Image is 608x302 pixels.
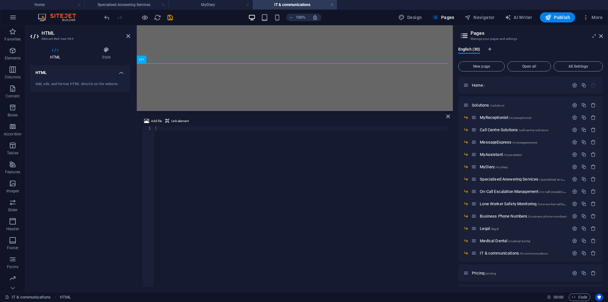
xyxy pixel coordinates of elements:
div: Remove [591,115,596,120]
div: Legal/legal [478,226,569,231]
span: English (30) [458,46,480,54]
div: IT & communications/it-communications [478,251,569,255]
span: Lone Worker Safety Monitoring [480,201,582,206]
button: New page [458,61,505,71]
span: Click to open page [480,164,508,169]
span: Link element [171,117,189,125]
i: Reload page [154,14,161,21]
span: Click to open page [480,226,498,231]
p: Content [6,94,20,99]
span: Code [572,293,587,301]
div: Remove [591,270,596,276]
div: Duplicate [581,201,586,206]
div: Duplicate [581,127,586,133]
div: Remove [591,164,596,169]
div: Settings [572,102,577,108]
div: Remove [591,139,596,145]
button: undo [103,14,111,21]
div: MessageExpress/messageexpress [478,140,569,144]
div: On-Call Escalation Management/on-call-escalation-management [478,189,569,194]
span: Click to open page [472,83,485,88]
h3: Manage your pages and settings [471,36,590,42]
div: Duplicate [581,176,586,182]
div: Duplicate [581,152,586,157]
button: Publish [540,12,575,22]
div: 1 [142,126,155,131]
span: AI Writer [505,14,532,21]
span: /pricing [485,272,496,275]
div: Settings [572,201,577,206]
div: Remove [591,238,596,243]
div: Remove [591,201,596,206]
span: 00 00 [554,293,563,301]
h4: HTML [30,65,130,77]
div: Remove [591,213,596,219]
div: Duplicate [581,270,586,276]
span: IT & communications [480,251,548,256]
span: Click to open page [480,152,522,157]
span: /lone-worker-safety-monitoring [537,202,582,206]
div: Settings [572,213,577,219]
div: Settings [572,152,577,157]
button: Open all [507,61,551,71]
div: Home/ [470,83,569,87]
span: New page [461,65,502,68]
h2: Pages [471,30,603,36]
p: Footer [7,245,18,250]
h4: Specialised Answering Services [84,1,168,8]
span: Click to open page [480,140,537,145]
span: More [583,14,603,21]
button: Link element [164,117,190,125]
button: reload [154,14,161,21]
div: Remove [591,226,596,231]
span: Pages [432,14,454,21]
span: Medical Dental [480,238,530,243]
h6: 100% [296,14,306,21]
span: / [484,84,485,87]
div: Duplicate [581,226,586,231]
button: All Settings [554,61,603,71]
div: Call Centre Solutions/call-centre-solutions [478,128,569,132]
span: /on-call-escalation-management [539,190,585,194]
i: On resize automatically adjust zoom level to fit chosen device. [312,15,318,20]
span: /business-phone-numbers [528,215,567,218]
p: Accordion [4,132,22,137]
div: Business Phone Numbers/business-phone-numbers [478,214,569,218]
div: Remove [591,176,596,182]
p: Slider [8,207,18,213]
div: Duplicate [581,189,586,194]
p: Boxes [8,113,18,118]
button: AI Writer [502,12,535,22]
div: Settings [572,127,577,133]
img: Editor Logo [36,14,84,21]
span: /call-centre-solutions [518,128,548,132]
p: Forms [7,264,18,269]
div: Remove [591,189,596,194]
span: Design [398,14,422,21]
h2: HTML [41,30,130,36]
p: Images [6,188,19,194]
span: Add file [151,117,162,125]
span: Click to open page [480,177,585,182]
div: Solutions/solutions [470,103,569,107]
div: Settings [572,238,577,243]
div: Add, edit, and format HTML directly on the website. [35,82,125,87]
div: Duplicate [581,115,586,120]
button: Add file [143,117,163,125]
h4: IT & communications [253,1,337,8]
span: Click to open page [480,115,531,120]
span: /mydiary [495,165,508,169]
span: All Settings [556,65,600,68]
span: Click to open page [472,271,496,275]
div: MyDiary/mydiary [478,165,569,169]
span: Open all [510,65,548,68]
div: Duplicate [581,238,586,243]
div: Duplicate [581,250,586,256]
span: /it-communications [520,252,548,255]
p: Header [6,226,19,231]
span: Click to select. Double-click to edit [60,293,71,301]
span: /myreceptionist [509,116,531,120]
button: Navigator [462,12,497,22]
div: Duplicate [581,139,586,145]
div: Language Tabs [458,47,603,59]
